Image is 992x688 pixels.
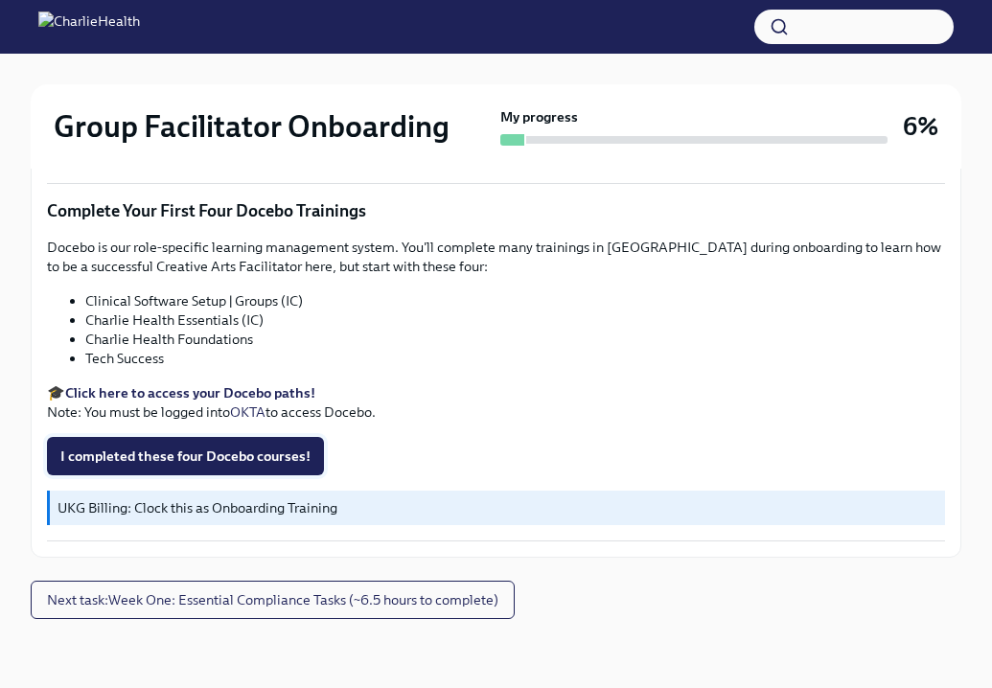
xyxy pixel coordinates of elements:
[85,330,945,349] li: Charlie Health Foundations
[65,384,315,401] a: Click here to access your Docebo paths!
[31,581,515,619] button: Next task:Week One: Essential Compliance Tasks (~6.5 hours to complete)
[47,590,498,609] span: Next task : Week One: Essential Compliance Tasks (~6.5 hours to complete)
[58,498,937,517] p: UKG Billing: Clock this as Onboarding Training
[47,238,945,276] p: Docebo is our role-specific learning management system. You'll complete many trainings in [GEOGRA...
[54,107,450,146] h2: Group Facilitator Onboarding
[47,199,945,222] p: Complete Your First Four Docebo Trainings
[47,383,945,422] p: 🎓 Note: You must be logged into to access Docebo.
[85,291,945,310] li: Clinical Software Setup | Groups (IC)
[38,11,140,42] img: CharlieHealth
[500,107,578,126] strong: My progress
[903,109,938,144] h3: 6%
[60,447,311,466] span: I completed these four Docebo courses!
[85,349,945,368] li: Tech Success
[230,403,265,421] a: OKTA
[85,310,945,330] li: Charlie Health Essentials (IC)
[47,437,324,475] button: I completed these four Docebo courses!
